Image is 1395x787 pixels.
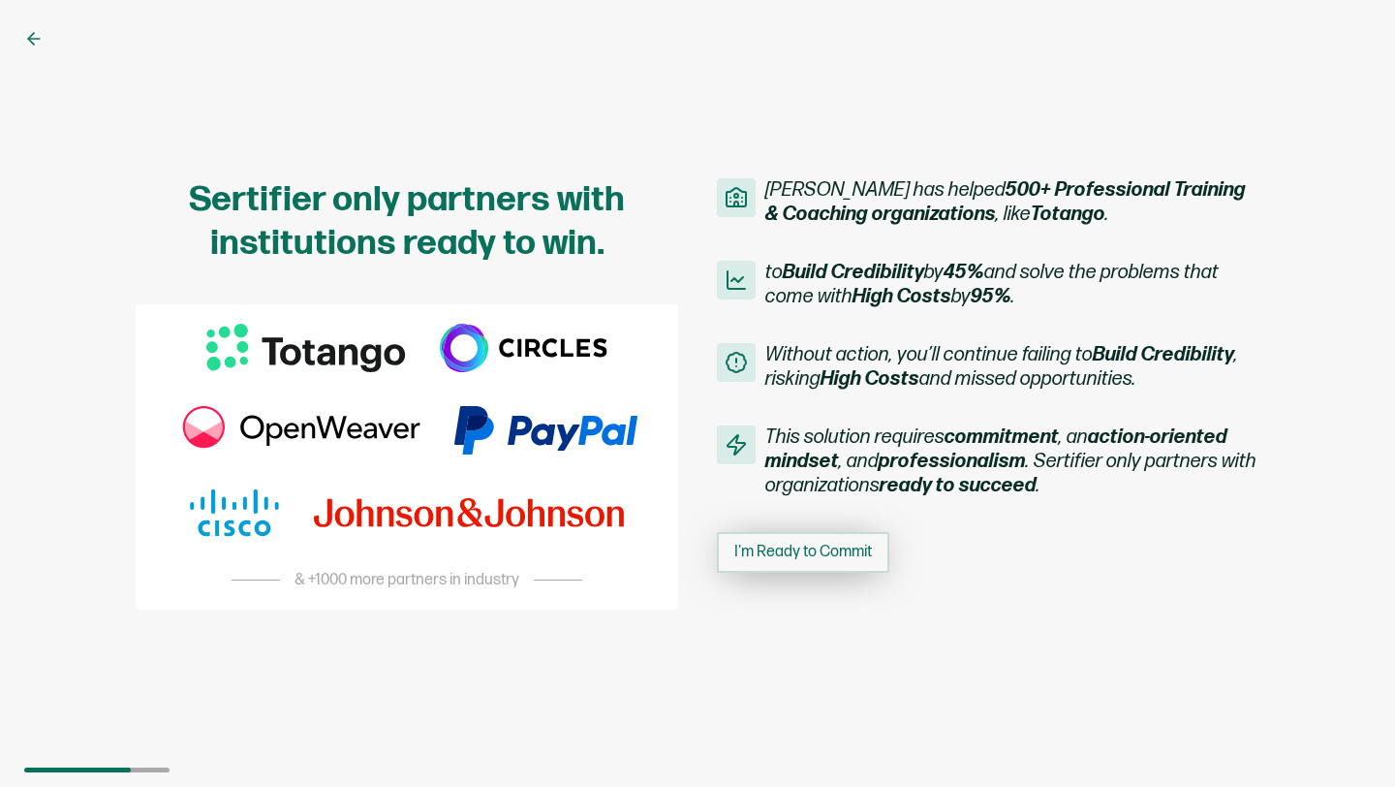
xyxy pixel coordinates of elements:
b: Build Credibility [783,261,924,284]
img: cisco-logo.svg [190,488,281,537]
span: This solution requires , an , and . Sertifier only partners with organizations . [765,425,1259,498]
b: Totango [1031,203,1105,226]
button: I'm Ready to Commit [717,532,889,573]
b: 95% [971,285,1011,308]
span: [PERSON_NAME] has helped , like . [765,178,1259,227]
h1: Sertifier only partners with institutions ready to win. [136,178,678,266]
img: jj-logo.svg [314,498,624,527]
img: openweaver-logo.svg [176,406,420,455]
iframe: Chat Widget [1298,694,1395,787]
b: High Costs [852,285,951,308]
img: circles-logo.svg [440,324,607,372]
b: action-oriented mindset [765,425,1227,473]
img: totango-logo.svg [206,324,407,372]
b: professionalism [879,450,1026,473]
b: 500+ Professional Training & Coaching organizations [765,178,1246,226]
span: & +1000 more partners in industry [294,571,519,590]
span: to by and solve the problems that come with by . [765,261,1259,309]
b: High Costs [821,367,919,391]
span: Without action, you’ll continue failing to , risking and missed opportunities. [765,343,1259,392]
b: 45% [944,261,984,284]
b: commitment [945,425,1059,449]
img: paypal-logo.svg [454,406,637,455]
b: ready to succeed [880,474,1037,497]
b: Build Credibility [1093,343,1234,366]
span: I'm Ready to Commit [734,545,872,560]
